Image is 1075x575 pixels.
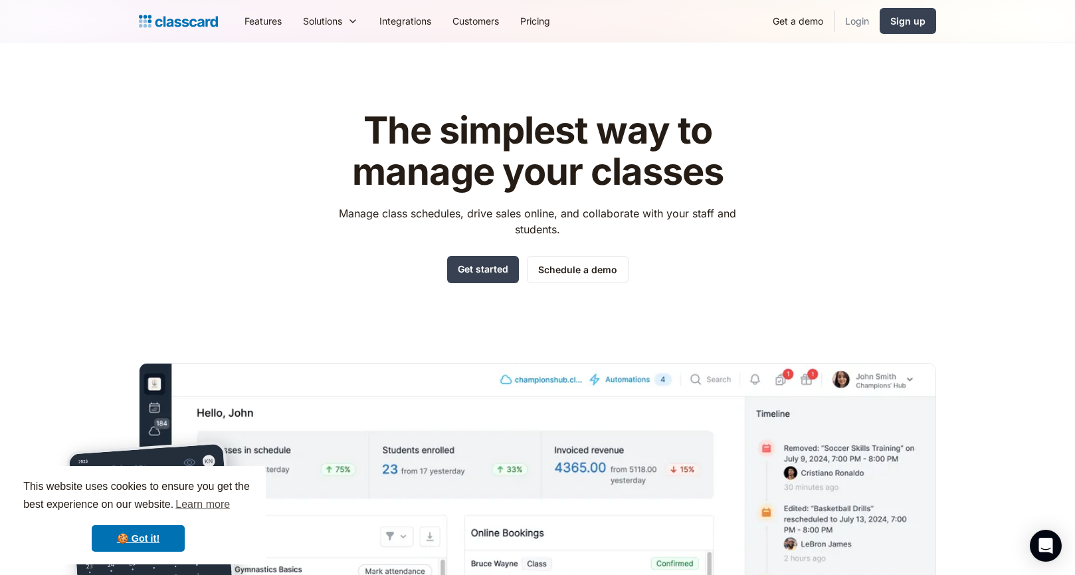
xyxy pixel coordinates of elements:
a: dismiss cookie message [92,525,185,552]
a: home [139,12,218,31]
div: Sign up [890,14,926,28]
a: Login [834,6,880,36]
a: Schedule a demo [527,256,629,283]
a: Features [234,6,292,36]
a: Get started [447,256,519,283]
div: Solutions [303,14,342,28]
a: Integrations [369,6,442,36]
a: Sign up [880,8,936,34]
span: This website uses cookies to ensure you get the best experience on our website. [23,479,253,515]
div: Open Intercom Messenger [1030,530,1062,562]
p: Manage class schedules, drive sales online, and collaborate with your staff and students. [327,205,749,237]
h1: The simplest way to manage your classes [327,110,749,192]
a: Get a demo [762,6,834,36]
div: cookieconsent [11,466,266,564]
a: learn more about cookies [173,495,232,515]
a: Customers [442,6,510,36]
div: Solutions [292,6,369,36]
a: Pricing [510,6,561,36]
